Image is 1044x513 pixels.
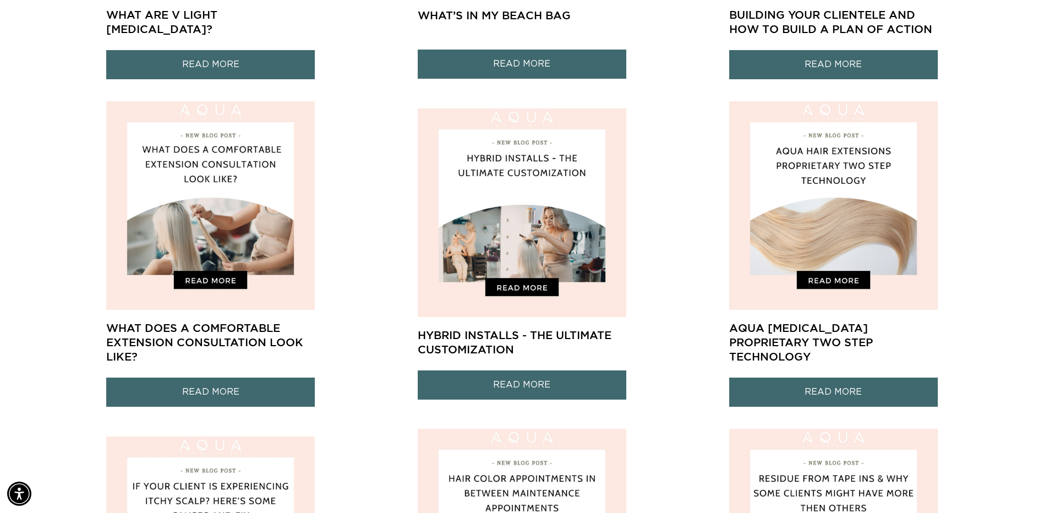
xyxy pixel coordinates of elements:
a: READ MORE [418,370,626,400]
h3: What Are V Light [MEDICAL_DATA]? [106,8,315,36]
img: Hybrid Installs - The Ultimate Customization [418,108,626,317]
a: READ MORE [418,50,626,79]
div: Accessibility Menu [7,482,31,506]
img: Aqua Hair Extensions Proprietary Two Step Technology [729,101,938,310]
a: READ MORE [729,50,938,79]
h3: What’s in my Beach Bag [418,8,626,36]
h3: Building your clientele and how to build a Plan of action [729,8,938,36]
img: What does a Comfortable Extension consultation look like? [106,101,315,310]
h3: Aqua [MEDICAL_DATA] Proprietary Two Step Technology [729,321,938,364]
h3: What does a Comfortable Extension consultation look like? [106,321,315,364]
a: READ MORE [729,378,938,407]
h3: Hybrid Installs - The Ultimate Customization [418,328,626,357]
a: READ MORE [106,378,315,407]
a: READ MORE [106,50,315,79]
